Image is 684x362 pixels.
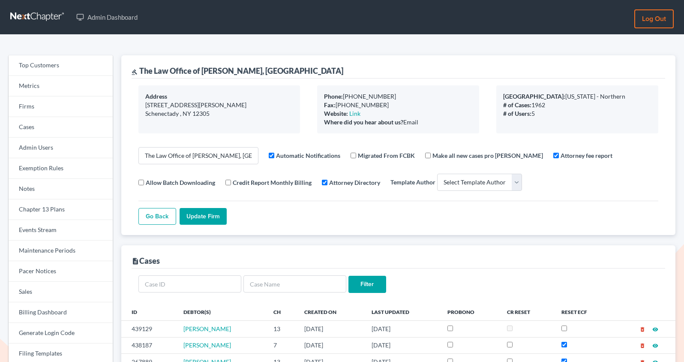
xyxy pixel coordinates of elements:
label: Make all new cases pro [PERSON_NAME] [432,151,543,160]
td: [DATE] [365,321,440,337]
i: gavel [132,69,138,75]
th: Created On [297,303,365,320]
a: delete_forever [639,325,645,332]
a: Firms [9,97,113,117]
a: [PERSON_NAME] [183,341,231,349]
td: 438187 [121,337,177,353]
label: Automatic Notifications [276,151,340,160]
a: Log out [634,9,674,28]
a: Metrics [9,76,113,97]
b: [GEOGRAPHIC_DATA]: [503,93,565,100]
td: 439129 [121,321,177,337]
b: # of Cases: [503,101,531,109]
b: # of Users: [503,110,531,117]
a: Chapter 13 Plans [9,199,113,220]
a: Generate Login Code [9,323,113,344]
a: visibility [652,325,658,332]
a: Sales [9,282,113,302]
i: delete_forever [639,343,645,349]
th: Ch [267,303,297,320]
td: 13 [267,321,297,337]
a: Billing Dashboard [9,302,113,323]
a: Events Stream [9,220,113,241]
input: Update Firm [180,208,227,225]
th: ProBono [441,303,501,320]
th: CR Reset [500,303,554,320]
div: [PHONE_NUMBER] [324,101,472,109]
input: Case Name [243,275,346,293]
div: The Law Office of [PERSON_NAME], [GEOGRAPHIC_DATA] [132,66,343,76]
a: Admin Dashboard [72,9,142,25]
div: 5 [503,109,651,118]
i: description [132,257,139,265]
b: Fax: [324,101,336,109]
div: [PHONE_NUMBER] [324,92,472,101]
label: Template Author [390,178,435,187]
th: Last Updated [365,303,440,320]
th: Reset ECF [555,303,612,320]
label: Attorney fee report [561,151,612,160]
td: [DATE] [365,337,440,353]
b: Where did you hear about us? [324,118,403,126]
div: Cases [132,256,160,266]
b: Phone: [324,93,343,100]
a: Pacer Notices [9,261,113,282]
label: Attorney Directory [329,178,380,187]
i: visibility [652,343,658,349]
a: Top Customers [9,55,113,76]
a: Notes [9,179,113,199]
b: Address [145,93,167,100]
div: Schenectady , NY 12305 [145,109,294,118]
a: Exemption Rules [9,158,113,179]
a: Maintenance Periods [9,241,113,261]
a: visibility [652,341,658,349]
i: visibility [652,326,658,332]
th: ID [121,303,177,320]
label: Migrated From FCBK [358,151,415,160]
label: Credit Report Monthly Billing [233,178,312,187]
a: delete_forever [639,341,645,349]
a: Cases [9,117,113,138]
div: [STREET_ADDRESS][PERSON_NAME] [145,101,294,109]
input: Filter [348,276,386,293]
b: Website: [324,110,348,117]
a: [PERSON_NAME] [183,325,231,332]
a: Admin Users [9,138,113,158]
input: Case ID [138,275,241,293]
i: delete_forever [639,326,645,332]
th: Debtor(s) [177,303,267,320]
div: Email [324,118,472,127]
label: Allow Batch Downloading [146,178,215,187]
div: [US_STATE] - Northern [503,92,651,101]
td: [DATE] [297,321,365,337]
a: Go Back [138,208,176,225]
div: 1962 [503,101,651,109]
a: Link [349,110,360,117]
td: 7 [267,337,297,353]
td: [DATE] [297,337,365,353]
